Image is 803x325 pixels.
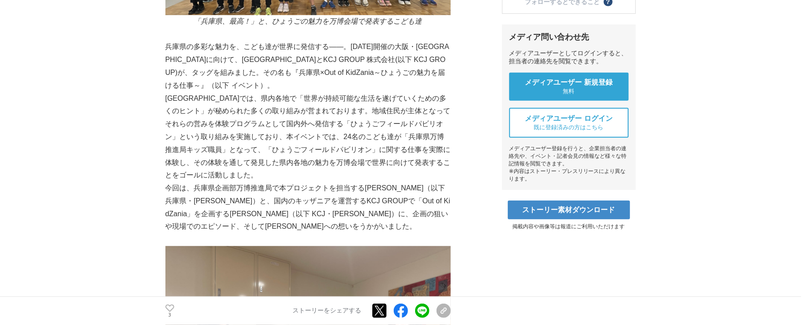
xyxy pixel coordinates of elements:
[509,32,629,42] div: メディア問い合わせ先
[509,145,629,183] div: メディアユーザー登録を行うと、企業担当者の連絡先や、イベント・記者会見の情報など様々な特記情報を閲覧できます。 ※内容はストーリー・プレスリリースにより異なります。
[509,108,629,138] a: メディアユーザー ログイン 既に登録済みの方はこちら
[525,114,613,123] span: メディアユーザー ログイン
[165,182,451,233] p: 今回は、兵庫県企画部万博推進局で本プロジェクトを担当する[PERSON_NAME]（以下 兵庫県・[PERSON_NAME]）と、国内のキッザニアを運営するKCJ GROUPで「Out of K...
[509,73,629,101] a: メディアユーザー 新規登録 無料
[525,78,613,87] span: メディアユーザー 新規登録
[165,92,451,182] p: [GEOGRAPHIC_DATA]では、県内各地で「世界が持続可能な生活を遂げていくための多くのヒント」が秘められた多くの取り組みが営まれております。地域住民が主体となってそれらの営みを体験プロ...
[194,17,422,25] em: 「兵庫県、最高！」と、ひょうごの魅力を万博会場で発表するこども達
[534,123,604,132] span: 既に登録済みの方はこちら
[563,87,575,95] span: 無料
[508,201,630,219] a: ストーリー素材ダウンロード
[509,49,629,66] div: メディアユーザーとしてログインすると、担当者の連絡先を閲覧できます。
[165,313,174,317] p: 3
[165,41,451,92] p: 兵庫県の多彩な魅力を、こども達が世界に発信する——。[DATE]開催の大阪・[GEOGRAPHIC_DATA]に向けて、[GEOGRAPHIC_DATA]とKCJ GROUP 株式会社(以下 K...
[502,223,636,230] p: 掲載内容や画像等は報道にご利用いただけます
[293,307,362,315] p: ストーリーをシェアする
